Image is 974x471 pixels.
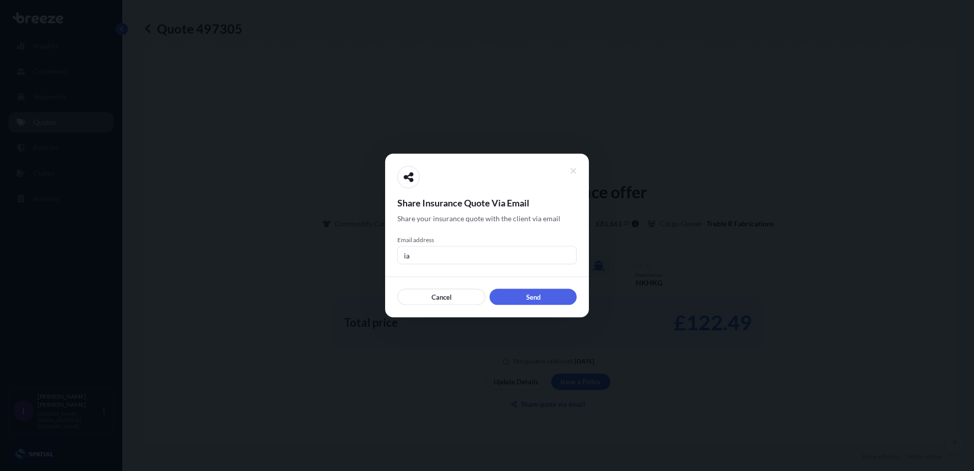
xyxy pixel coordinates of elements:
[397,197,577,209] span: Share Insurance Quote Via Email
[397,246,577,265] input: example@gmail.com
[397,214,560,224] span: Share your insurance quote with the client via email
[490,289,577,305] button: Send
[397,236,577,244] span: Email address
[397,289,485,305] button: Cancel
[526,292,540,302] p: Send
[431,292,452,302] p: Cancel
